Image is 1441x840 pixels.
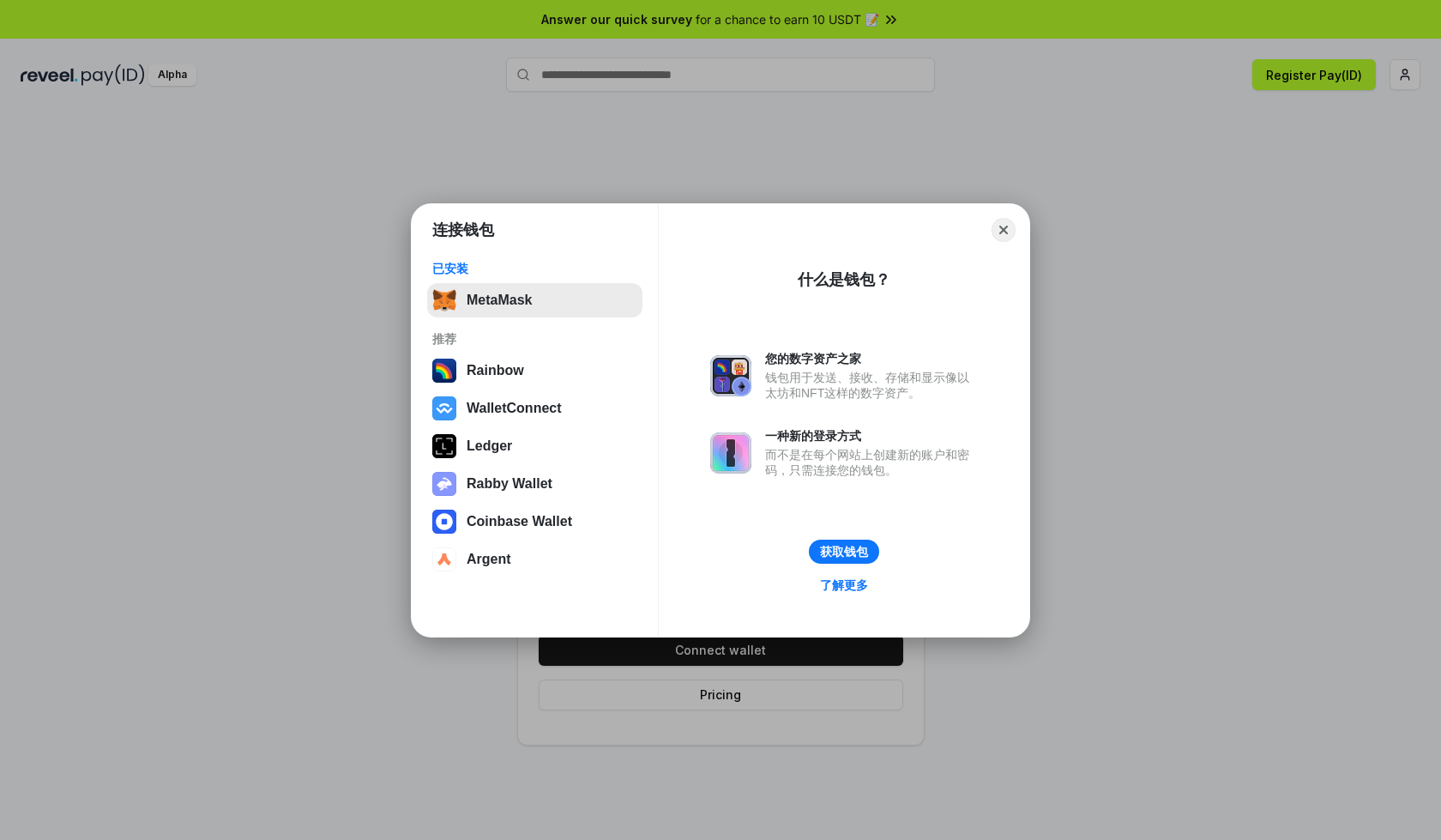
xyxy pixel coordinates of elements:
[467,363,524,378] div: Rainbow
[432,396,456,420] img: svg+xml,%3Csvg%20width%3D%2228%22%20height%3D%2228%22%20viewBox%3D%220%200%2028%2028%22%20fill%3D...
[427,429,642,463] button: Ledger
[432,331,637,347] div: 推荐
[432,288,456,312] img: svg+xml,%3Csvg%20fill%3D%22none%22%20height%3D%2233%22%20viewBox%3D%220%200%2035%2033%22%20width%...
[432,359,456,383] img: svg+xml,%3Csvg%20width%3D%22120%22%20height%3D%22120%22%20viewBox%3D%220%200%20120%20120%22%20fil...
[467,401,562,416] div: WalletConnect
[710,355,751,396] img: svg+xml,%3Csvg%20xmlns%3D%22http%3A%2F%2Fwww.w3.org%2F2000%2Fsvg%22%20fill%3D%22none%22%20viewBox...
[710,432,751,474] img: svg+xml,%3Csvg%20xmlns%3D%22http%3A%2F%2Fwww.w3.org%2F2000%2Fsvg%22%20fill%3D%22none%22%20viewBox...
[467,293,532,308] div: MetaMask
[427,542,642,577] button: Argent
[765,447,978,478] div: 而不是在每个网站上创建新的账户和密码，只需连接您的钱包。
[809,540,879,564] button: 获取钱包
[810,574,878,596] a: 了解更多
[432,434,456,458] img: svg+xml,%3Csvg%20xmlns%3D%22http%3A%2F%2Fwww.w3.org%2F2000%2Fsvg%22%20width%3D%2228%22%20height%3...
[427,354,642,388] button: Rainbow
[765,370,978,401] div: 钱包用于发送、接收、存储和显示像以太坊和NFT这样的数字资产。
[820,544,868,559] div: 获取钱包
[467,438,512,454] div: Ledger
[427,467,642,501] button: Rabby Wallet
[432,472,456,496] img: svg+xml,%3Csvg%20xmlns%3D%22http%3A%2F%2Fwww.w3.org%2F2000%2Fsvg%22%20fill%3D%22none%22%20viewBox...
[467,514,572,529] div: Coinbase Wallet
[467,552,511,567] div: Argent
[427,505,642,539] button: Coinbase Wallet
[798,269,890,290] div: 什么是钱包？
[432,261,637,276] div: 已安装
[432,510,456,534] img: svg+xml,%3Csvg%20width%3D%2228%22%20height%3D%2228%22%20viewBox%3D%220%200%2028%2028%22%20fill%3D...
[992,218,1016,242] button: Close
[427,283,642,317] button: MetaMask
[432,220,494,240] h1: 连接钱包
[432,547,456,571] img: svg+xml,%3Csvg%20width%3D%2228%22%20height%3D%2228%22%20viewBox%3D%220%200%2028%2028%22%20fill%3D...
[765,351,978,366] div: 您的数字资产之家
[467,476,552,492] div: Rabby Wallet
[820,577,868,593] div: 了解更多
[765,428,978,444] div: 一种新的登录方式
[427,391,642,426] button: WalletConnect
